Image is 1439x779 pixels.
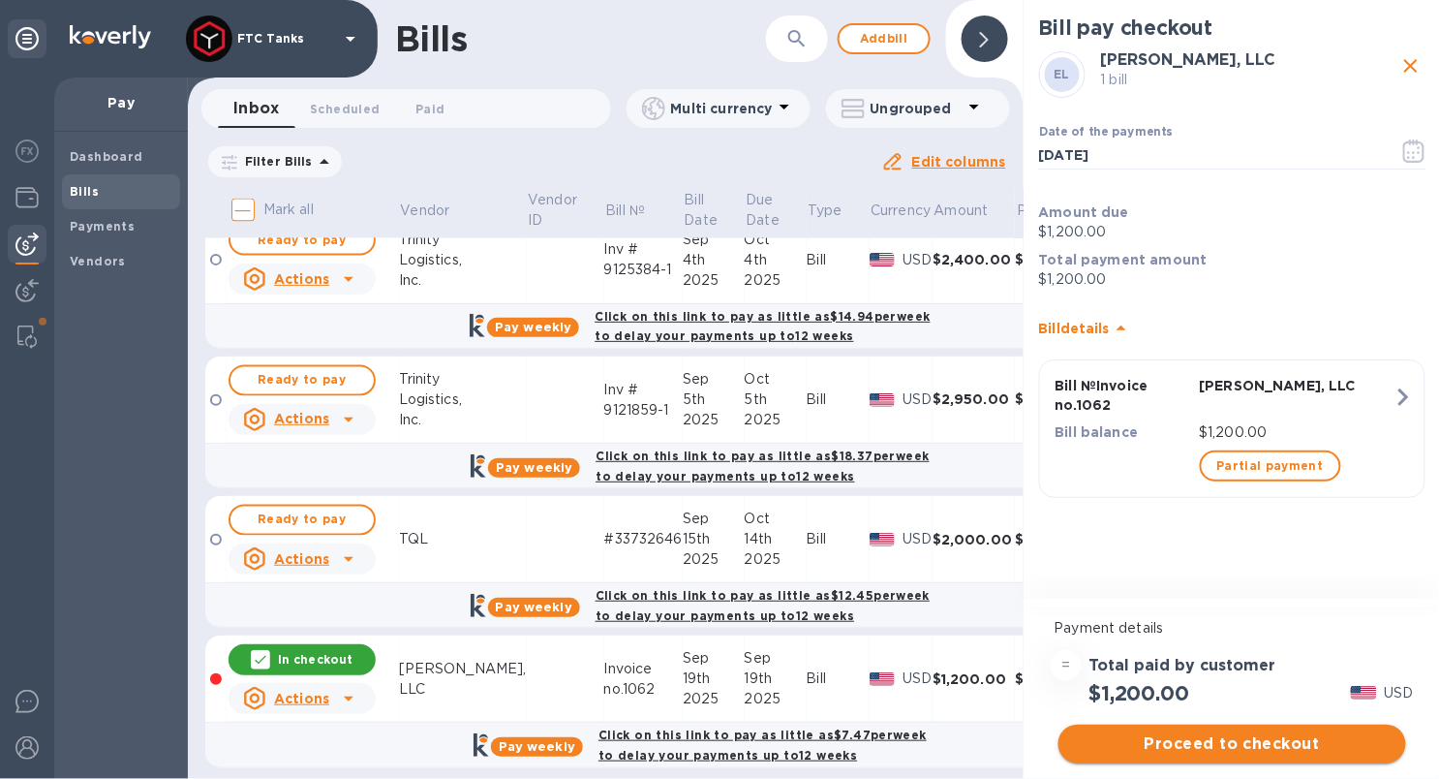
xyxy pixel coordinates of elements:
div: 4th [683,250,745,270]
p: Filter Bills [237,153,313,170]
div: Trinity [399,369,527,389]
div: Billdetails [1039,297,1425,359]
p: USD [903,250,933,270]
span: Paid [1017,201,1072,221]
p: Bill № [605,201,645,221]
b: [PERSON_NAME], LLC [1101,50,1276,69]
img: USD [870,533,896,546]
div: Trinity [399,230,527,250]
img: Foreign exchange [15,140,39,163]
b: Pay weekly [499,739,575,754]
p: Bill № Invoice no.1062 [1056,376,1192,415]
p: Vendor ID [528,190,577,231]
div: Oct [745,369,807,389]
span: Paid [415,99,444,119]
p: FTC Tanks [237,32,334,46]
p: USD [903,389,933,410]
div: Bill [807,529,870,549]
p: Multi currency [671,99,773,118]
span: Type [808,201,868,221]
u: Edit columns [912,154,1006,170]
p: Amount [934,201,989,221]
span: Bill № [605,201,670,221]
div: Bill [807,669,870,689]
span: Proceed to checkout [1074,732,1391,756]
p: USD [1385,683,1414,703]
span: Add bill [855,27,913,50]
div: Sep [683,369,745,389]
div: Invoice no.1062 [604,659,683,700]
b: Pay weekly [496,460,572,475]
span: Vendor [400,201,475,221]
b: Payments [70,219,135,234]
button: Proceed to checkout [1058,725,1406,763]
div: Bill [807,389,870,410]
img: USD [1351,686,1377,700]
div: $0.00 [1015,389,1097,409]
div: $1,200.00 [933,670,1015,689]
div: Sep [683,648,745,669]
b: Click on this link to pay as little as $18.37 per week to delay your payments up to 12 weeks [596,449,929,483]
div: 5th [745,389,807,410]
p: Currency [871,201,931,221]
span: Due Date [746,190,805,231]
div: Inv # 9125384-1 [604,239,683,280]
div: 4th [745,250,807,270]
div: 2025 [683,689,745,709]
img: USD [870,253,896,266]
p: Ungrouped [871,99,963,118]
button: Ready to pay [229,365,376,396]
div: $0.00 [1015,670,1097,689]
span: Ready to pay [246,229,358,252]
div: #33732646 [604,529,683,549]
b: Dashboard [70,149,143,164]
p: [PERSON_NAME], LLC [1200,376,1393,395]
b: Click on this link to pay as little as $12.45 per week to delay your payments up to 12 weeks [596,588,930,623]
p: Mark all [263,200,314,220]
div: 5th [683,389,745,410]
p: Paid [1017,201,1047,221]
div: Bill [807,250,870,270]
p: $1,200.00 [1039,222,1425,242]
label: Date of the payments [1039,127,1173,139]
b: Pay weekly [496,600,572,614]
div: Oct [745,509,807,529]
p: Payment details [1055,618,1410,639]
span: Ready to pay [246,509,358,532]
u: Actions [274,551,329,567]
div: 15th [683,529,745,549]
button: Partial payment [1200,451,1341,482]
div: TQL [399,529,527,549]
div: 2025 [683,270,745,291]
div: $0.00 [1015,530,1097,549]
u: Actions [274,271,329,287]
h1: Bills [395,18,467,59]
h2: $1,200.00 [1089,681,1189,705]
b: Total payment amount [1039,252,1208,267]
b: Pay weekly [495,320,571,334]
b: Amount due [1039,204,1130,220]
button: Addbill [838,23,931,54]
div: [PERSON_NAME], [399,659,527,679]
span: Inbox [233,95,279,122]
div: 14th [745,529,807,549]
b: Click on this link to pay as little as $14.94 per week to delay your payments up to 12 weeks [595,309,930,344]
div: Unpin categories [8,19,46,58]
p: USD [903,529,933,549]
div: $2,400.00 [933,250,1015,269]
div: $0.00 [1015,250,1097,269]
div: Inc. [399,270,527,291]
div: $2,950.00 [933,389,1015,409]
b: Bills [70,184,99,199]
button: close [1396,51,1425,80]
span: Partial payment [1217,454,1324,478]
p: Type [808,201,842,221]
p: 1 bill [1101,70,1396,90]
b: Click on this link to pay as little as $7.47 per week to delay your payments up to 12 weeks [598,728,927,763]
div: 2025 [745,410,807,430]
div: 2025 [745,689,807,709]
span: Scheduled [310,99,380,119]
span: Ready to pay [246,369,358,392]
div: Logistics, [399,250,527,270]
div: 2025 [683,549,745,570]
